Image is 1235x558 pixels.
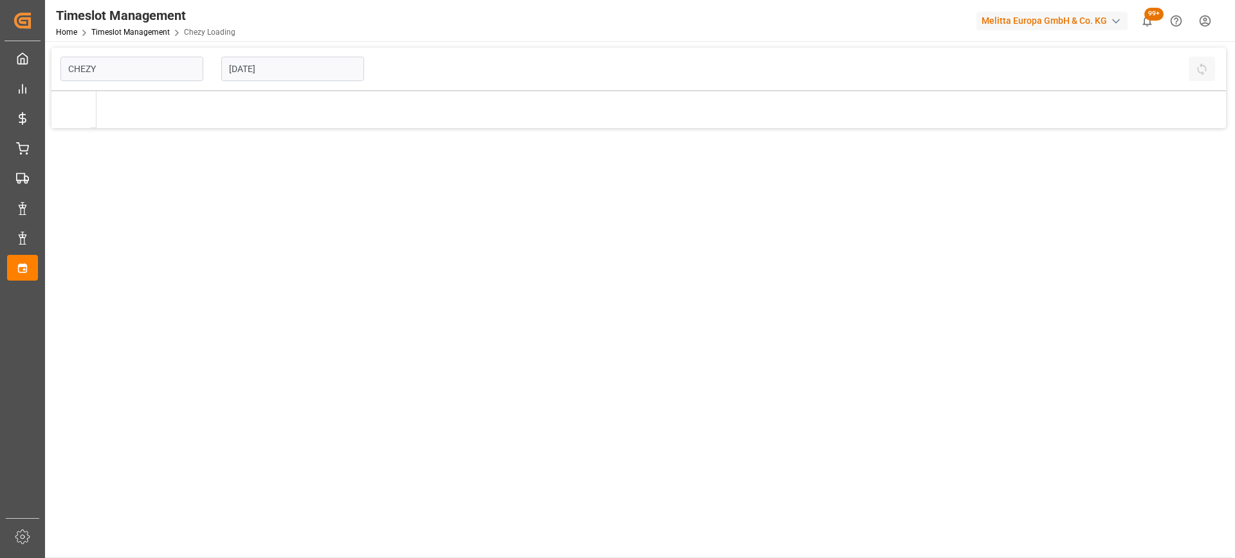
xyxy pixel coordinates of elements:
[56,6,235,25] div: Timeslot Management
[91,28,170,37] a: Timeslot Management
[221,57,364,81] input: DD-MM-YYYY
[1162,6,1191,35] button: Help Center
[1133,6,1162,35] button: show 100 new notifications
[976,12,1128,30] div: Melitta Europa GmbH & Co. KG
[56,28,77,37] a: Home
[976,8,1133,33] button: Melitta Europa GmbH & Co. KG
[1144,8,1164,21] span: 99+
[60,57,203,81] input: Type to search/select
